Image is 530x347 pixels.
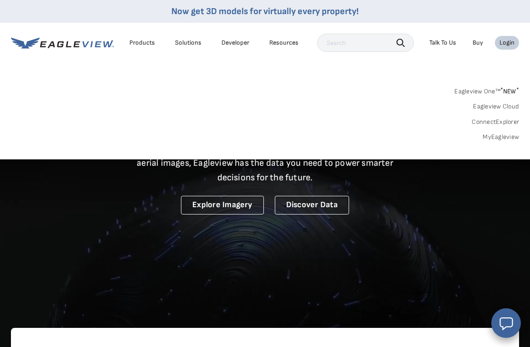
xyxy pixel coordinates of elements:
[317,34,414,52] input: Search
[473,102,519,111] a: Eagleview Cloud
[429,39,456,47] div: Talk To Us
[473,39,483,47] a: Buy
[500,87,519,95] span: NEW
[499,39,515,47] div: Login
[129,39,155,47] div: Products
[454,85,519,95] a: Eagleview One™*NEW*
[175,39,201,47] div: Solutions
[472,118,519,126] a: ConnectExplorer
[269,39,298,47] div: Resources
[126,141,405,185] p: A new era starts here. Built on more than 3.5 billion high-resolution aerial images, Eagleview ha...
[483,133,519,141] a: MyEagleview
[171,6,359,17] a: Now get 3D models for virtually every property!
[275,196,349,214] a: Discover Data
[221,39,249,47] a: Developer
[181,196,264,214] a: Explore Imagery
[491,308,521,338] button: Open chat window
